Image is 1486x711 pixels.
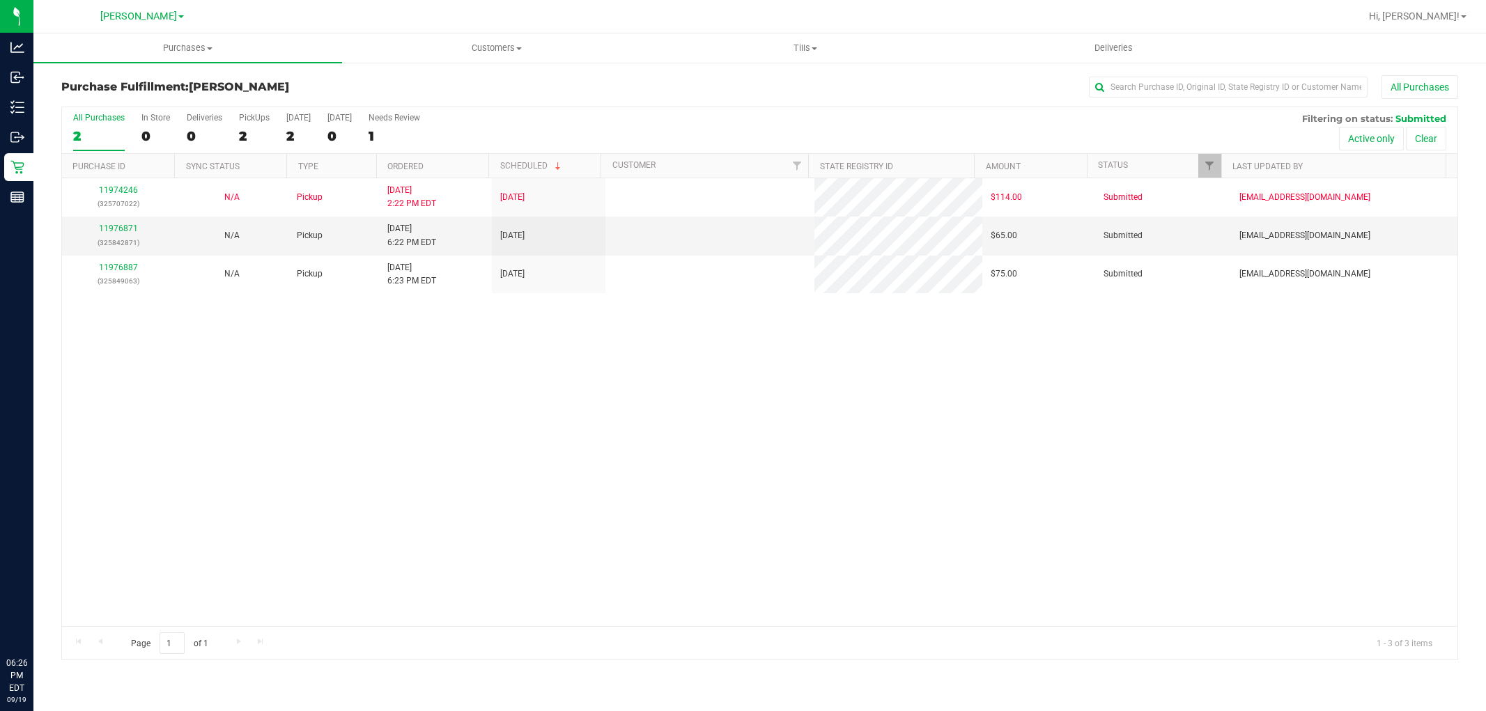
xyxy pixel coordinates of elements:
[224,269,240,279] span: Not Applicable
[33,42,342,54] span: Purchases
[1104,191,1143,204] span: Submitted
[73,128,125,144] div: 2
[141,128,170,144] div: 0
[1239,267,1370,281] span: [EMAIL_ADDRESS][DOMAIN_NAME]
[224,191,240,204] button: N/A
[141,113,170,123] div: In Store
[41,597,58,614] iframe: Resource center unread badge
[70,274,167,288] p: (325849063)
[500,229,525,242] span: [DATE]
[986,162,1021,171] a: Amount
[387,261,436,288] span: [DATE] 6:23 PM EDT
[343,42,650,54] span: Customers
[10,70,24,84] inline-svg: Inbound
[1395,113,1446,124] span: Submitted
[99,224,138,233] a: 11976871
[1239,229,1370,242] span: [EMAIL_ADDRESS][DOMAIN_NAME]
[1089,77,1368,97] input: Search Purchase ID, Original ID, State Registry ID or Customer Name...
[1339,127,1404,150] button: Active only
[959,33,1268,63] a: Deliveries
[342,33,651,63] a: Customers
[327,113,352,123] div: [DATE]
[186,162,240,171] a: Sync Status
[297,191,323,204] span: Pickup
[369,128,420,144] div: 1
[1232,162,1303,171] a: Last Updated By
[33,33,342,63] a: Purchases
[99,263,138,272] a: 11976887
[298,162,318,171] a: Type
[1076,42,1152,54] span: Deliveries
[100,10,177,22] span: [PERSON_NAME]
[1369,10,1460,22] span: Hi, [PERSON_NAME]!
[651,42,959,54] span: Tills
[189,80,289,93] span: [PERSON_NAME]
[1098,160,1128,170] a: Status
[187,128,222,144] div: 0
[10,160,24,174] inline-svg: Retail
[224,267,240,281] button: N/A
[651,33,959,63] a: Tills
[6,657,27,694] p: 06:26 PM EDT
[387,162,424,171] a: Ordered
[99,185,138,195] a: 11974246
[70,197,167,210] p: (325707022)
[239,128,270,144] div: 2
[297,229,323,242] span: Pickup
[1365,632,1444,653] span: 1 - 3 of 3 items
[991,229,1017,242] span: $65.00
[6,694,27,705] p: 09/19
[327,128,352,144] div: 0
[70,236,167,249] p: (325842871)
[991,267,1017,281] span: $75.00
[187,113,222,123] div: Deliveries
[10,190,24,204] inline-svg: Reports
[119,632,219,654] span: Page of 1
[10,40,24,54] inline-svg: Analytics
[1104,267,1143,281] span: Submitted
[1198,154,1221,178] a: Filter
[785,154,808,178] a: Filter
[10,130,24,144] inline-svg: Outbound
[160,632,185,654] input: 1
[224,231,240,240] span: Not Applicable
[369,113,420,123] div: Needs Review
[61,81,527,93] h3: Purchase Fulfillment:
[1302,113,1393,124] span: Filtering on status:
[820,162,893,171] a: State Registry ID
[286,113,311,123] div: [DATE]
[224,192,240,202] span: Not Applicable
[239,113,270,123] div: PickUps
[72,162,125,171] a: Purchase ID
[500,161,564,171] a: Scheduled
[14,600,56,641] iframe: Resource center
[1381,75,1458,99] button: All Purchases
[387,222,436,249] span: [DATE] 6:22 PM EDT
[612,160,656,170] a: Customer
[286,128,311,144] div: 2
[500,267,525,281] span: [DATE]
[500,191,525,204] span: [DATE]
[1406,127,1446,150] button: Clear
[387,184,436,210] span: [DATE] 2:22 PM EDT
[1104,229,1143,242] span: Submitted
[10,100,24,114] inline-svg: Inventory
[297,267,323,281] span: Pickup
[73,113,125,123] div: All Purchases
[991,191,1022,204] span: $114.00
[1239,191,1370,204] span: [EMAIL_ADDRESS][DOMAIN_NAME]
[224,229,240,242] button: N/A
